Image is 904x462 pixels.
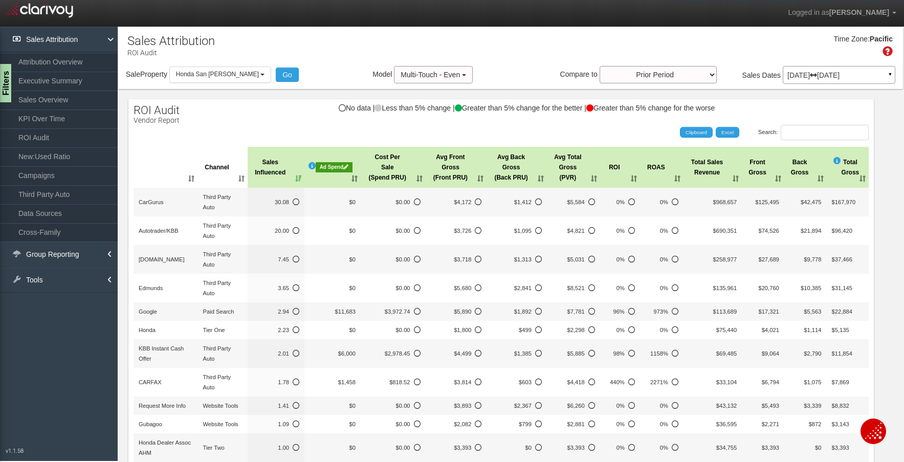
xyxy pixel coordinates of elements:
[758,309,779,315] span: $17,321
[758,256,779,262] span: $27,689
[713,228,737,234] span: $690,351
[605,254,635,265] span: No Data to compare%
[431,401,482,411] span: No Data to compare
[276,68,299,82] button: Go
[552,348,595,359] span: No Data to compare
[253,325,299,335] span: No Data to compare
[139,285,163,291] span: Edmunds
[683,147,742,188] th: Total SalesRevenue: activate to sort column ascending
[742,147,784,188] th: FrontGross: activate to sort column ascending
[335,309,356,315] span: $11,683
[552,419,595,429] span: No Data to compare
[832,285,852,291] span: $31,145
[645,419,678,429] span: No Data to compare%
[338,350,356,357] span: $6,000
[139,228,179,234] span: Autotrader/KBB
[804,256,821,262] span: $9,778
[127,45,215,58] p: ROI Audit
[492,377,542,387] span: No Data to compare
[366,197,421,207] span: No Data to compare
[253,306,299,317] span: No Data to compare
[645,306,678,317] span: No Data to compare%
[338,379,356,385] span: $1,458
[253,443,299,453] span: No Data to compare
[366,306,421,317] span: No Data to compare
[713,309,737,315] span: $113,689
[431,377,482,387] span: No Data to compare
[139,256,185,262] span: [DOMAIN_NAME]
[492,254,542,265] span: No Data to compare
[832,256,852,262] span: $37,466
[886,69,895,85] a: ▼
[547,147,600,188] th: Avg TotalGross (PVR): activate to sort column ascending
[804,309,821,315] span: $5,563
[552,254,595,265] span: No Data to compare
[605,283,635,293] span: No Data to compare%
[366,283,421,293] span: No Data to compare
[758,125,869,140] label: Search:
[487,147,547,188] th: Avg BackGross (Back PRU): activate to sort column ascending
[645,377,678,387] span: No Data to compare%
[552,325,595,335] span: No Data to compare
[605,377,635,387] span: No Data to compare%
[492,283,542,293] span: No Data to compare
[431,348,482,359] span: No Data to compare
[127,34,215,48] h1: Sales Attribution
[139,345,184,362] span: KBB Instant Cash Offer
[680,127,713,138] a: Clipboard
[134,104,180,117] span: ROI Audit
[128,104,874,122] div: No data | Less than 5% change | Greater than 5% change for the better | Greater than 5% change fo...
[645,401,678,411] span: No Data to compare%
[176,71,259,78] span: Honda San [PERSON_NAME]
[815,445,821,451] span: $0
[134,117,180,124] p: Vendor Report
[203,280,231,296] span: Third Party Auto
[126,70,140,78] span: Sale
[431,443,482,453] span: No Data to compare
[801,228,821,234] span: $21,894
[366,226,421,236] span: No Data to compare
[431,306,482,317] span: No Data to compare
[552,197,595,207] span: No Data to compare
[349,445,356,451] span: $0
[645,226,678,236] span: No Data to compare%
[842,157,859,178] span: Total Gross
[645,348,678,359] span: No Data to compare%
[431,197,482,207] span: No Data to compare
[349,256,356,262] span: $0
[762,445,779,451] span: $3,393
[253,401,299,411] span: No Data to compare
[762,421,779,427] span: $2,271
[366,443,421,453] span: No Data to compare
[830,34,870,45] div: Time Zone:
[780,1,904,25] a: Logged in as[PERSON_NAME]
[716,327,737,333] span: $75,440
[366,325,421,335] span: No Data to compare
[762,327,779,333] span: $4,021
[431,254,482,265] span: No Data to compare
[426,147,487,188] th: Avg FrontGross (Front PRU): activate to sort column ascending
[804,403,821,409] span: $3,339
[645,254,678,265] span: No Data to compare%
[762,379,779,385] span: $6,794
[829,8,889,16] span: [PERSON_NAME]
[832,403,849,409] span: $8,832
[366,348,421,359] span: No Data to compare
[870,34,893,45] div: Pacific
[645,325,678,335] span: No Data to compare%
[203,327,225,333] span: Tier One
[787,72,891,79] p: [DATE] [DATE]
[832,309,852,315] span: $22,884
[203,345,231,362] span: Third Party Auto
[605,226,635,236] span: No Data to compare%
[762,350,779,357] span: $9,064
[349,327,356,333] span: $0
[640,147,683,188] th: ROAS: activate to sort column ascending
[758,285,779,291] span: $20,760
[431,419,482,429] span: No Data to compare
[784,147,827,188] th: BackGross: activate to sort column ascending
[316,162,352,172] div: Ad Spend
[492,348,542,359] span: No Data to compare
[832,199,856,205] span: $167,970
[832,350,852,357] span: $11,854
